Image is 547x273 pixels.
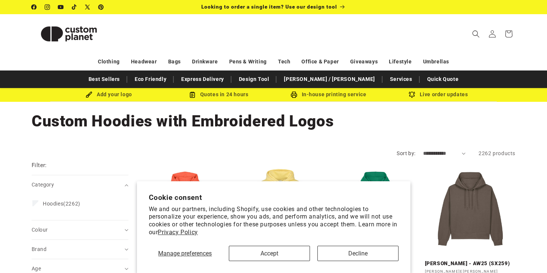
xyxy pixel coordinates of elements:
[468,26,484,42] summary: Search
[317,246,399,261] button: Decline
[383,90,493,99] div: Live order updates
[32,220,128,239] summary: Colour (0 selected)
[177,73,228,86] a: Express Delivery
[32,266,41,272] span: Age
[409,91,415,98] img: Order updates
[423,55,449,68] a: Umbrellas
[131,55,157,68] a: Headwear
[43,200,80,207] span: (2262)
[32,111,515,131] h1: Custom Hoodies with Embroidered Logos
[235,73,273,86] a: Design Tool
[168,55,181,68] a: Bags
[389,55,412,68] a: Lifestyle
[98,55,120,68] a: Clothing
[43,201,63,207] span: Hoodies
[423,73,463,86] a: Quick Quote
[164,90,273,99] div: Quotes in 24 hours
[86,91,92,98] img: Brush Icon
[85,73,124,86] a: Best Sellers
[149,193,399,202] h2: Cookie consent
[32,175,128,194] summary: Category (0 selected)
[425,260,516,267] a: [PERSON_NAME] - AW25 (SX259)
[273,90,383,99] div: In-house printing service
[32,161,47,170] h2: Filter:
[149,246,222,261] button: Manage preferences
[32,17,106,51] img: Custom Planet
[189,91,196,98] img: Order Updates Icon
[158,229,198,236] a: Privacy Policy
[386,73,416,86] a: Services
[291,91,297,98] img: In-house printing
[158,250,212,257] span: Manage preferences
[149,205,399,236] p: We and our partners, including Shopify, use cookies and other technologies to personalize your ex...
[301,55,339,68] a: Office & Paper
[29,14,109,53] a: Custom Planet
[280,73,378,86] a: [PERSON_NAME] / [PERSON_NAME]
[32,227,48,233] span: Colour
[201,4,337,10] span: Looking to order a single item? Use our design tool
[229,55,267,68] a: Pens & Writing
[32,240,128,259] summary: Brand (0 selected)
[32,246,47,252] span: Brand
[350,55,378,68] a: Giveaways
[278,55,290,68] a: Tech
[32,182,54,188] span: Category
[229,246,310,261] button: Accept
[479,150,515,156] span: 2262 products
[192,55,218,68] a: Drinkware
[397,150,415,156] label: Sort by:
[54,90,164,99] div: Add your logo
[131,73,170,86] a: Eco Friendly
